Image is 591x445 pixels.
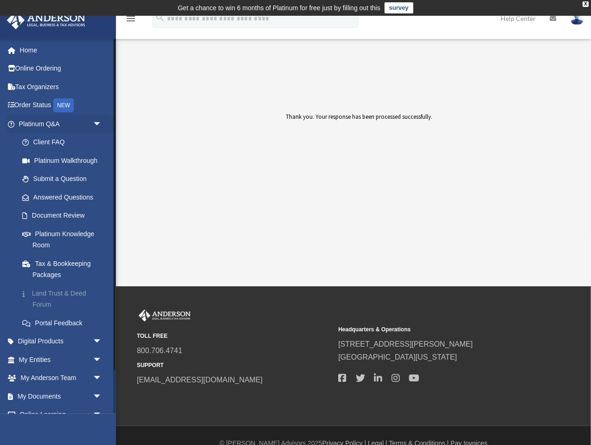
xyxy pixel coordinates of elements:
a: Tax & Bookkeeping Packages [13,254,116,284]
div: Get a chance to win 6 months of Platinum for free just by filling out this [178,2,380,13]
small: SUPPORT [137,361,332,370]
a: 800.706.4741 [137,347,182,355]
a: survey [385,2,413,13]
a: Online Ordering [6,59,116,78]
span: arrow_drop_down [93,115,111,134]
small: TOLL FREE [137,331,332,341]
a: Home [6,41,116,59]
a: My Anderson Teamarrow_drop_down [6,369,116,387]
img: Anderson Advisors Platinum Portal [4,11,88,29]
img: User Pic [570,12,584,25]
a: Online Learningarrow_drop_down [6,406,116,424]
div: Thank you. Your response has been processed successfully. [186,112,532,181]
a: My Entitiesarrow_drop_down [6,350,116,369]
span: arrow_drop_down [93,350,111,369]
a: Land Trust & Deed Forum [13,284,116,314]
a: Order StatusNEW [6,96,116,115]
a: menu [125,16,136,24]
a: [EMAIL_ADDRESS][DOMAIN_NAME] [137,376,263,384]
span: arrow_drop_down [93,387,111,406]
div: close [583,1,589,7]
div: NEW [53,98,74,112]
a: Answered Questions [13,188,116,206]
i: menu [125,13,136,24]
span: arrow_drop_down [93,332,111,351]
a: Platinum Q&Aarrow_drop_down [6,115,116,133]
a: Platinum Knowledge Room [13,225,116,254]
a: My Documentsarrow_drop_down [6,387,116,406]
a: Portal Feedback [13,314,116,332]
a: Client FAQ [13,133,116,152]
img: Anderson Advisors Platinum Portal [137,310,193,322]
a: Platinum Walkthrough [13,151,116,170]
a: [STREET_ADDRESS][PERSON_NAME] [338,340,473,348]
a: Digital Productsarrow_drop_down [6,332,116,351]
span: arrow_drop_down [93,406,111,425]
a: [GEOGRAPHIC_DATA][US_STATE] [338,353,457,361]
a: Submit a Question [13,170,116,188]
a: Tax Organizers [6,77,116,96]
a: Document Review [13,206,111,225]
span: arrow_drop_down [93,369,111,388]
i: search [155,13,165,23]
small: Headquarters & Operations [338,325,533,335]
